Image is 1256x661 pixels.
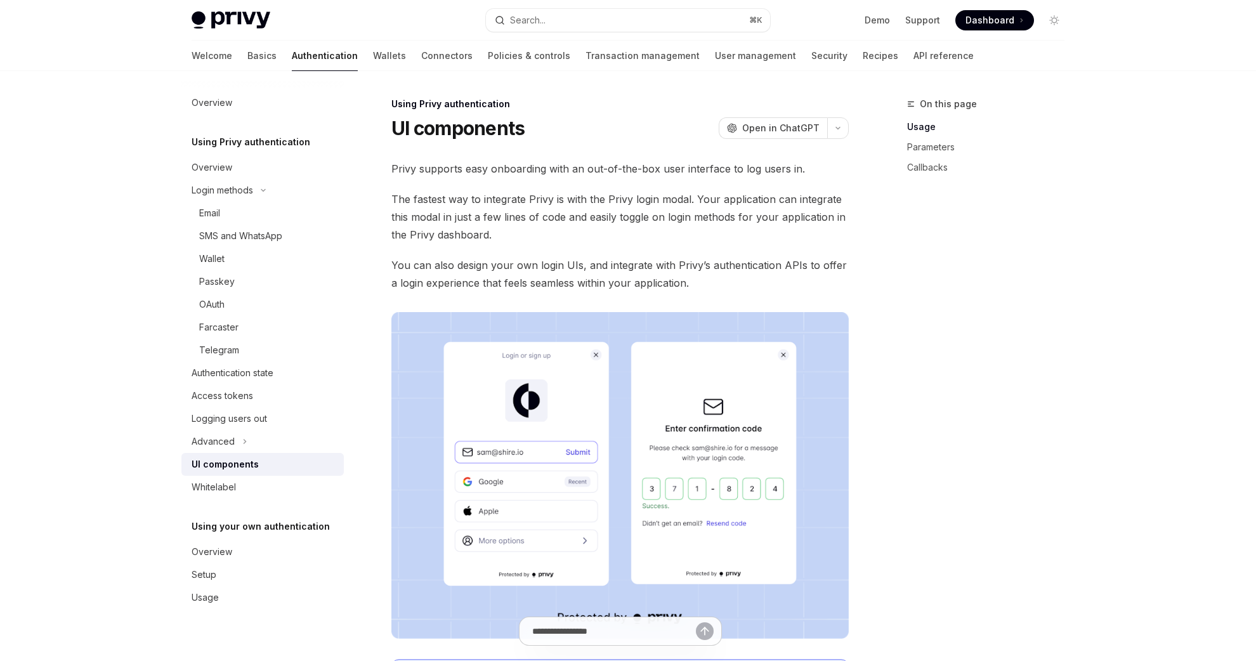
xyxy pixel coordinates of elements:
img: light logo [192,11,270,29]
div: Passkey [199,274,235,289]
div: Authentication state [192,365,273,381]
a: SMS and WhatsApp [181,225,344,247]
a: Logging users out [181,407,344,430]
a: Welcome [192,41,232,71]
h5: Using your own authentication [192,519,330,534]
div: Telegram [199,343,239,358]
div: SMS and WhatsApp [199,228,282,244]
h5: Using Privy authentication [192,134,310,150]
a: Passkey [181,270,344,293]
a: OAuth [181,293,344,316]
a: Overview [181,540,344,563]
a: Authentication [292,41,358,71]
div: Usage [192,590,219,605]
button: Send message [696,622,714,640]
a: Dashboard [955,10,1034,30]
a: Overview [181,156,344,179]
div: Logging users out [192,411,267,426]
span: You can also design your own login UIs, and integrate with Privy’s authentication APIs to offer a... [391,256,849,292]
div: Using Privy authentication [391,98,849,110]
div: Login methods [192,183,253,198]
a: User management [715,41,796,71]
a: Setup [181,563,344,586]
a: Authentication state [181,362,344,384]
button: Open in ChatGPT [719,117,827,139]
img: images/Onboard.png [391,312,849,639]
a: Wallet [181,247,344,270]
a: Usage [907,117,1075,137]
span: Privy supports easy onboarding with an out-of-the-box user interface to log users in. [391,160,849,178]
div: Access tokens [192,388,253,403]
div: Overview [192,95,232,110]
a: Transaction management [585,41,700,71]
a: Wallets [373,41,406,71]
a: Parameters [907,137,1075,157]
a: Overview [181,91,344,114]
span: Dashboard [965,14,1014,27]
a: Usage [181,586,344,609]
span: The fastest way to integrate Privy is with the Privy login modal. Your application can integrate ... [391,190,849,244]
div: Email [199,206,220,221]
a: Farcaster [181,316,344,339]
a: Whitelabel [181,476,344,499]
a: Access tokens [181,384,344,407]
div: Overview [192,160,232,175]
a: Support [905,14,940,27]
span: ⌘ K [749,15,762,25]
a: Telegram [181,339,344,362]
a: API reference [913,41,974,71]
a: Callbacks [907,157,1075,178]
div: Overview [192,544,232,560]
div: Search... [510,13,546,28]
a: Basics [247,41,277,71]
div: Whitelabel [192,480,236,495]
div: Advanced [192,434,235,449]
a: Recipes [863,41,898,71]
button: Search...⌘K [486,9,770,32]
a: UI components [181,453,344,476]
div: OAuth [199,297,225,312]
span: On this page [920,96,977,112]
a: Email [181,202,344,225]
h1: UI components [391,117,525,140]
button: Toggle dark mode [1044,10,1064,30]
span: Open in ChatGPT [742,122,820,134]
div: Farcaster [199,320,239,335]
a: Connectors [421,41,473,71]
a: Demo [865,14,890,27]
div: Setup [192,567,216,582]
a: Security [811,41,847,71]
div: Wallet [199,251,225,266]
a: Policies & controls [488,41,570,71]
div: UI components [192,457,259,472]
